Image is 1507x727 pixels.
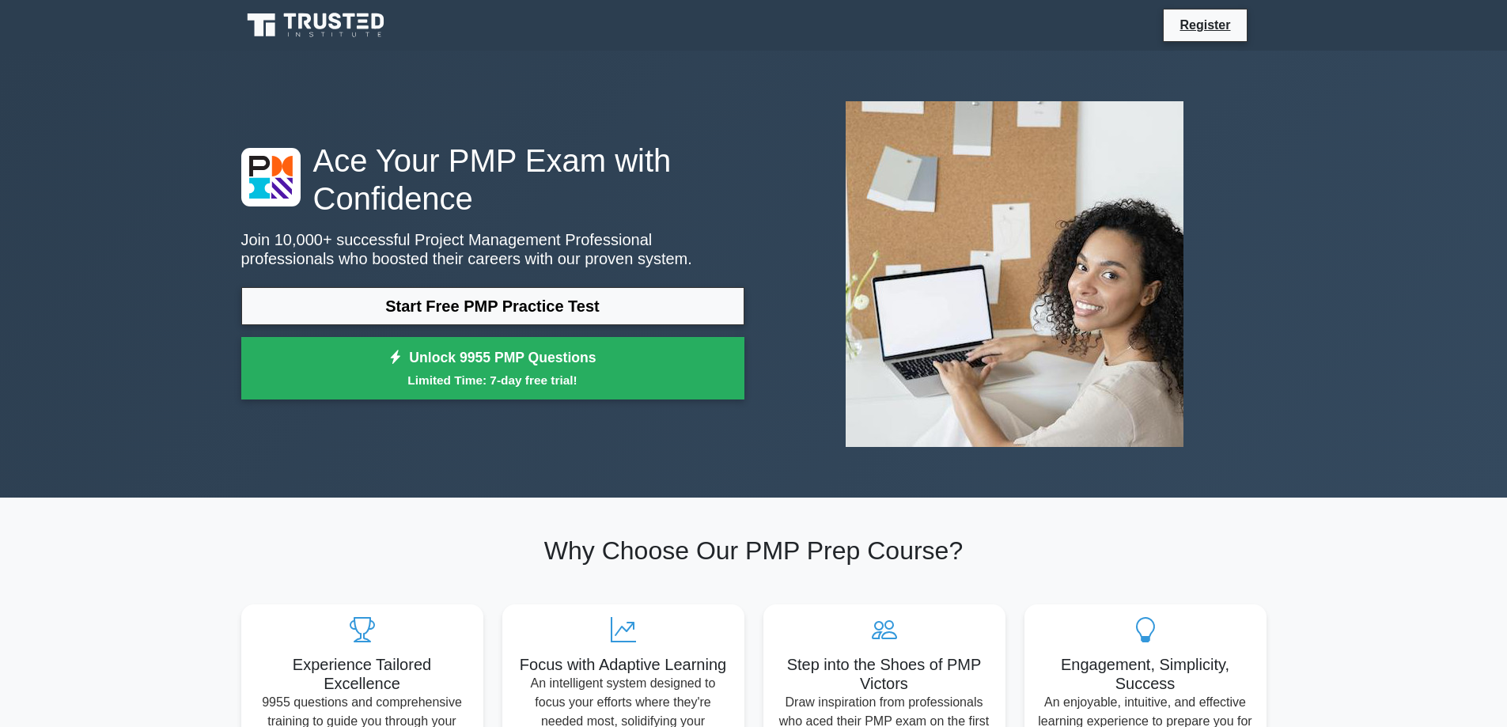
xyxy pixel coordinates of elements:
[1037,655,1254,693] h5: Engagement, Simplicity, Success
[241,536,1267,566] h2: Why Choose Our PMP Prep Course?
[241,287,744,325] a: Start Free PMP Practice Test
[1170,15,1240,35] a: Register
[241,142,744,218] h1: Ace Your PMP Exam with Confidence
[254,655,471,693] h5: Experience Tailored Excellence
[241,337,744,400] a: Unlock 9955 PMP QuestionsLimited Time: 7-day free trial!
[261,371,725,389] small: Limited Time: 7-day free trial!
[776,655,993,693] h5: Step into the Shoes of PMP Victors
[241,230,744,268] p: Join 10,000+ successful Project Management Professional professionals who boosted their careers w...
[515,655,732,674] h5: Focus with Adaptive Learning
